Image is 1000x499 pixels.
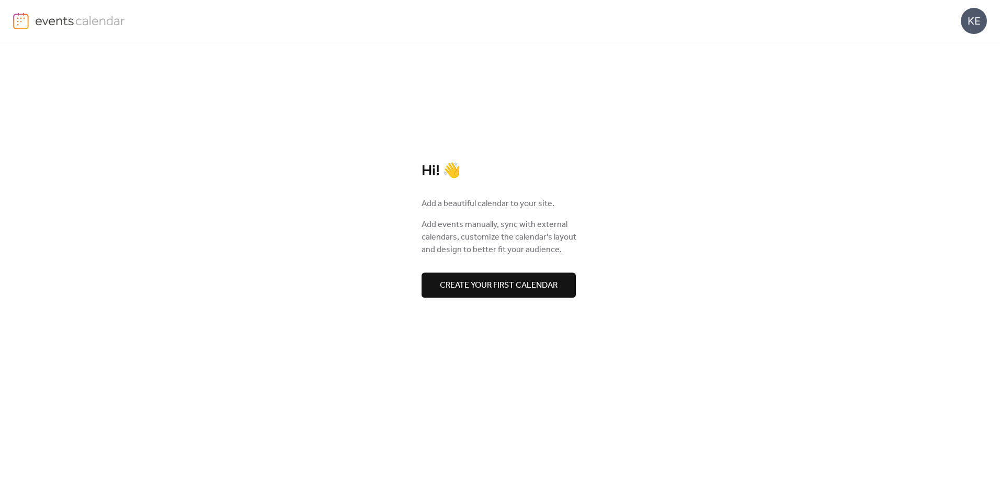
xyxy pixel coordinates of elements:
img: logo-type [35,13,126,28]
span: Create your first calendar [440,279,558,292]
span: Add a beautiful calendar to your site. [422,198,554,210]
img: logo [13,13,29,29]
button: Create your first calendar [422,273,576,298]
span: Add events manually, sync with external calendars, customize the calendar's layout and design to ... [422,219,578,256]
div: Hi! 👋 [422,162,578,180]
div: KE [961,8,987,34]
